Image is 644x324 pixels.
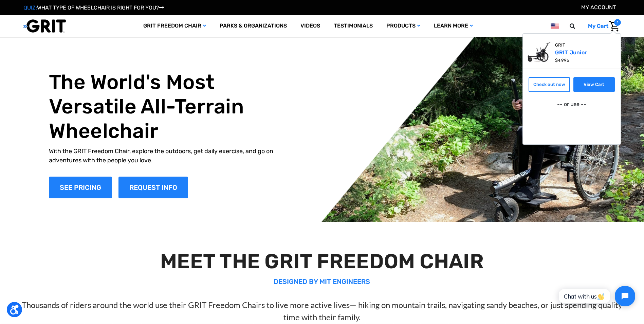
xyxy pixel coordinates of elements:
p: DESIGNED BY MIT ENGINEERS [16,276,628,287]
p: Thousands of riders around the world use their GRIT Freedom Chairs to live more active lives— hik... [16,299,628,323]
a: Testimonials [327,15,380,37]
h1: The World's Most Versatile All-Terrain Wheelchair [49,70,289,143]
img: GRIT Junior: GRIT Freedom Chair all terrain wheelchair engineered specifically for kids [523,41,555,63]
a: View Cart [573,77,615,92]
a: Slide number 1, Request Information [118,177,188,198]
p: With the GRIT Freedom Chair, explore the outdoors, get daily exercise, and go on adventures with ... [49,147,289,165]
span: GRIT [555,42,565,48]
img: us.png [551,22,559,30]
iframe: Tidio Chat [551,280,641,312]
a: Products [380,15,427,37]
h2: MEET THE GRIT FREEDOM CHAIR [16,249,628,274]
span: My Cart [588,23,608,29]
input: Search [573,19,583,33]
a: Videos [294,15,327,37]
span: 1 [614,19,621,26]
p: -- or use -- [557,100,586,108]
img: Cart [609,21,619,32]
span: $4,995 [555,58,569,63]
a: Parks & Organizations [213,15,294,37]
a: Check out now [529,77,570,92]
a: Account [581,4,616,11]
img: GRIT All-Terrain Wheelchair and Mobility Equipment [23,19,66,33]
a: GRIT Freedom Chair [136,15,213,37]
a: GRIT Junior [555,49,589,56]
a: Cart with 1 items [583,19,621,33]
a: Shop Now [49,177,112,198]
a: Learn More [427,15,480,37]
span: QUIZ: [23,4,37,11]
a: QUIZ:WHAT TYPE OF WHEELCHAIR IS RIGHT FOR YOU? [23,4,164,11]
